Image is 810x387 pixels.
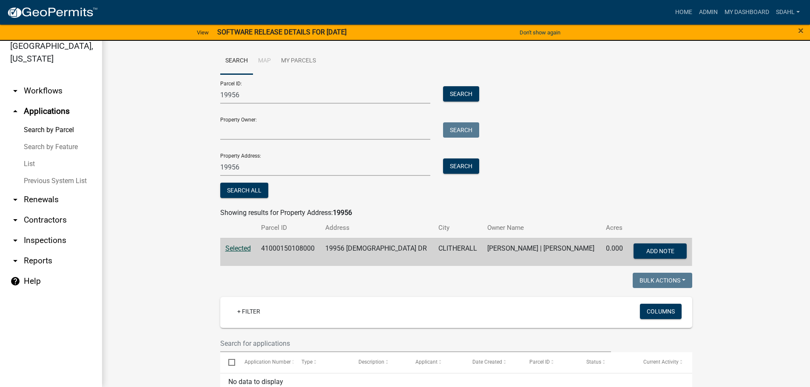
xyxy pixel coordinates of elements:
div: Showing results for Property Address: [220,208,692,218]
datatable-header-cell: Type [293,352,350,373]
th: Parcel ID [256,218,320,238]
th: Address [320,218,433,238]
span: Add Note [646,247,674,254]
a: My Dashboard [721,4,773,20]
a: Selected [225,244,251,252]
button: Search [443,86,479,102]
td: 0.000 [601,238,628,266]
span: Type [301,359,313,365]
datatable-header-cell: Status [578,352,635,373]
span: Applicant [415,359,438,365]
strong: 19956 [333,209,352,217]
i: arrow_drop_up [10,106,20,116]
th: City [433,218,483,238]
button: Columns [640,304,682,319]
a: Home [672,4,696,20]
button: Search [443,122,479,138]
span: Date Created [472,359,502,365]
input: Search for applications [220,335,611,352]
span: Application Number [244,359,291,365]
button: Bulk Actions [633,273,692,288]
datatable-header-cell: Select [220,352,236,373]
strong: SOFTWARE RELEASE DETAILS FOR [DATE] [217,28,347,36]
td: [PERSON_NAME] | [PERSON_NAME] [482,238,600,266]
i: arrow_drop_down [10,86,20,96]
button: Search All [220,183,268,198]
a: + Filter [230,304,267,319]
span: Parcel ID [529,359,550,365]
span: Description [358,359,384,365]
i: help [10,276,20,286]
a: View [193,25,212,40]
datatable-header-cell: Description [350,352,407,373]
datatable-header-cell: Application Number [236,352,293,373]
span: Status [586,359,601,365]
th: Owner Name [482,218,600,238]
a: Search [220,48,253,75]
th: Acres [601,218,628,238]
i: arrow_drop_down [10,256,20,266]
i: arrow_drop_down [10,195,20,205]
i: arrow_drop_down [10,215,20,225]
span: Current Activity [643,359,679,365]
a: sdahl [773,4,803,20]
td: CLITHERALL [433,238,483,266]
button: Close [798,25,804,36]
td: 19956 [DEMOGRAPHIC_DATA] DR [320,238,433,266]
datatable-header-cell: Date Created [464,352,521,373]
td: 41000150108000 [256,238,320,266]
a: My Parcels [276,48,321,75]
datatable-header-cell: Applicant [407,352,464,373]
button: Don't show again [516,25,564,40]
button: Search [443,158,479,174]
datatable-header-cell: Parcel ID [521,352,578,373]
button: Add Note [634,243,687,259]
i: arrow_drop_down [10,235,20,246]
span: × [798,25,804,37]
a: Admin [696,4,721,20]
datatable-header-cell: Current Activity [635,352,692,373]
